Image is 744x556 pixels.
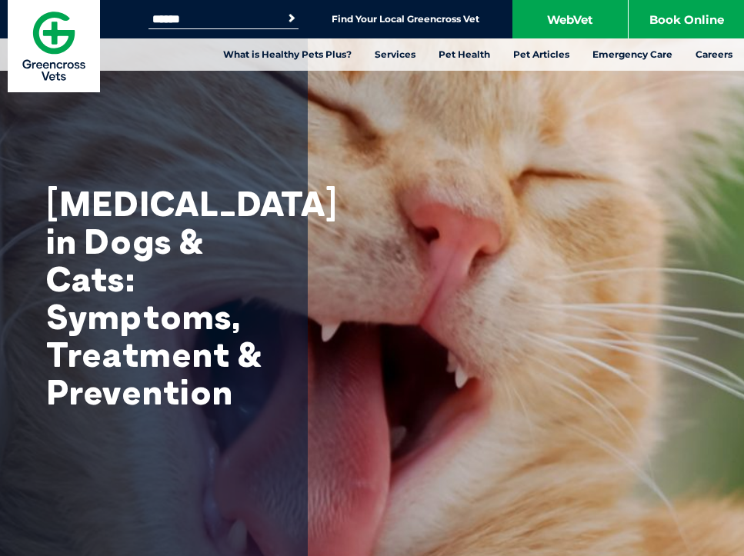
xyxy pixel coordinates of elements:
[284,11,299,26] button: Search
[427,38,502,71] a: Pet Health
[46,185,292,411] h1: [MEDICAL_DATA] in Dogs & Cats: Symptoms, Treatment & Prevention
[363,38,427,71] a: Services
[332,13,479,25] a: Find Your Local Greencross Vet
[502,38,581,71] a: Pet Articles
[581,38,684,71] a: Emergency Care
[212,38,363,71] a: What is Healthy Pets Plus?
[684,38,744,71] a: Careers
